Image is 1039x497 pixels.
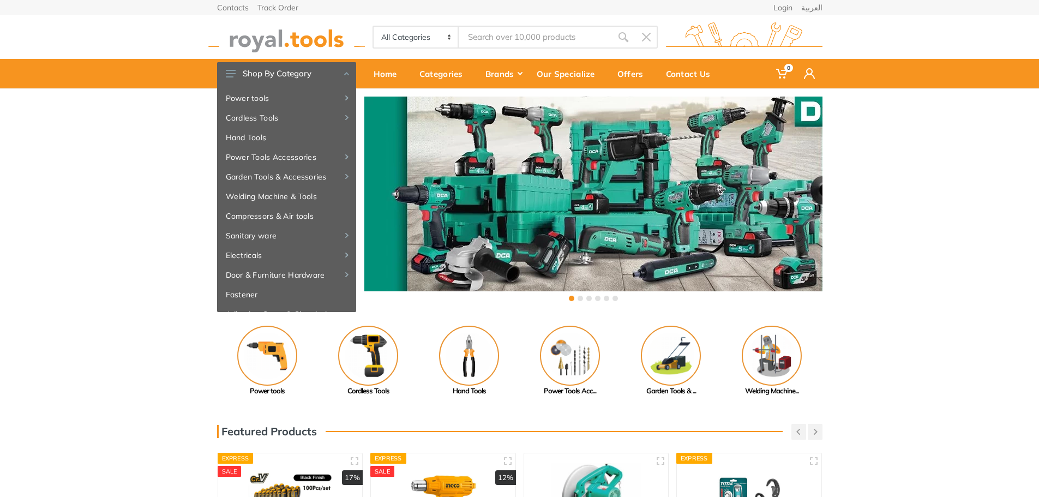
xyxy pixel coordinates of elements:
div: Welding Machine... [722,386,822,397]
a: Welding Machine... [722,326,822,397]
a: Compressors & Air tools [217,206,356,226]
img: royal.tools Logo [666,22,822,52]
img: Royal - Garden Tools & Accessories [641,326,701,386]
div: 12% [495,470,516,486]
a: 0 [768,59,796,88]
div: Our Specialize [529,62,610,85]
div: Cordless Tools [318,386,419,397]
div: Categories [412,62,478,85]
a: Login [773,4,792,11]
a: Fastener [217,285,356,304]
div: 17% [342,470,363,486]
a: Contact Us [658,59,725,88]
div: Power tools [217,386,318,397]
a: Power Tools Accessories [217,147,356,167]
div: Hand Tools [419,386,520,397]
div: Home [366,62,412,85]
img: Royal - Power tools [237,326,297,386]
a: Offers [610,59,658,88]
div: Garden Tools & ... [621,386,722,397]
img: Royal - Hand Tools [439,326,499,386]
div: SALE [370,466,394,477]
button: Shop By Category [217,62,356,85]
a: Sanitary ware [217,226,356,245]
a: Power Tools Acc... [520,326,621,397]
a: Garden Tools & ... [621,326,722,397]
select: Category [374,27,459,47]
a: Our Specialize [529,59,610,88]
img: Royal - Power Tools Accessories [540,326,600,386]
img: Royal - Cordless Tools [338,326,398,386]
div: Offers [610,62,658,85]
div: Express [218,453,254,464]
span: 0 [784,64,793,72]
a: Garden Tools & Accessories [217,167,356,187]
a: Adhesive, Spray & Chemical [217,304,356,324]
a: Track Order [257,4,298,11]
div: Contact Us [658,62,725,85]
a: العربية [801,4,822,11]
a: Power tools [217,326,318,397]
div: Express [676,453,712,464]
h3: Featured Products [217,425,317,438]
div: Express [370,453,406,464]
input: Site search [459,26,611,49]
div: Brands [478,62,529,85]
a: Electricals [217,245,356,265]
a: Cordless Tools [217,108,356,128]
img: Royal - Welding Machine & Tools [742,326,802,386]
img: royal.tools Logo [208,22,365,52]
a: Welding Machine & Tools [217,187,356,206]
a: Cordless Tools [318,326,419,397]
a: Door & Furniture Hardware [217,265,356,285]
div: Power Tools Acc... [520,386,621,397]
a: Categories [412,59,478,88]
a: Hand Tools [217,128,356,147]
div: SALE [218,466,242,477]
a: Power tools [217,88,356,108]
a: Hand Tools [419,326,520,397]
a: Contacts [217,4,249,11]
a: Home [366,59,412,88]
